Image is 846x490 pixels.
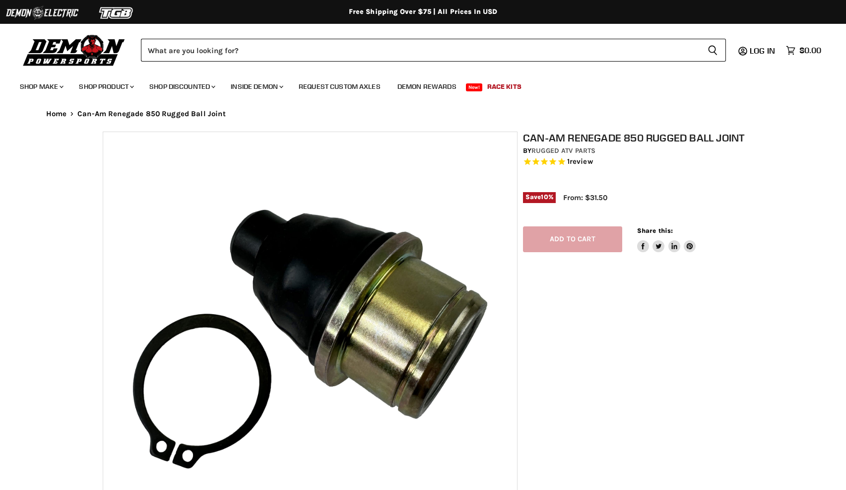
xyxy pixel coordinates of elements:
div: by [523,145,749,156]
a: Rugged ATV Parts [531,146,595,155]
a: Log in [745,46,781,55]
ul: Main menu [12,72,819,97]
a: $0.00 [781,43,826,58]
span: Log in [750,46,775,56]
a: Shop Discounted [142,76,221,97]
img: Demon Powersports [20,32,129,68]
input: Search [141,39,700,62]
nav: Breadcrumbs [26,110,820,118]
a: Race Kits [480,76,529,97]
span: New! [466,83,483,91]
h1: Can-Am Renegade 850 Rugged Ball Joint [523,132,749,144]
span: Save % [523,192,556,203]
a: Request Custom Axles [291,76,388,97]
button: Search [700,39,726,62]
form: Product [141,39,726,62]
div: Free Shipping Over $75 | All Prices In USD [26,7,820,16]
span: Share this: [637,227,673,234]
a: Home [46,110,67,118]
img: Demon Electric Logo 2 [5,3,79,22]
span: $0.00 [799,46,821,55]
a: Shop Make [12,76,69,97]
span: 1 reviews [567,157,593,166]
span: Can-Am Renegade 850 Rugged Ball Joint [77,110,226,118]
span: review [570,157,593,166]
a: Inside Demon [223,76,289,97]
a: Shop Product [71,76,140,97]
span: 10 [541,193,548,201]
img: TGB Logo 2 [79,3,154,22]
span: From: $31.50 [563,193,607,202]
a: Demon Rewards [390,76,464,97]
span: Rated 5.0 out of 5 stars 1 reviews [523,157,749,167]
aside: Share this: [637,226,696,253]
